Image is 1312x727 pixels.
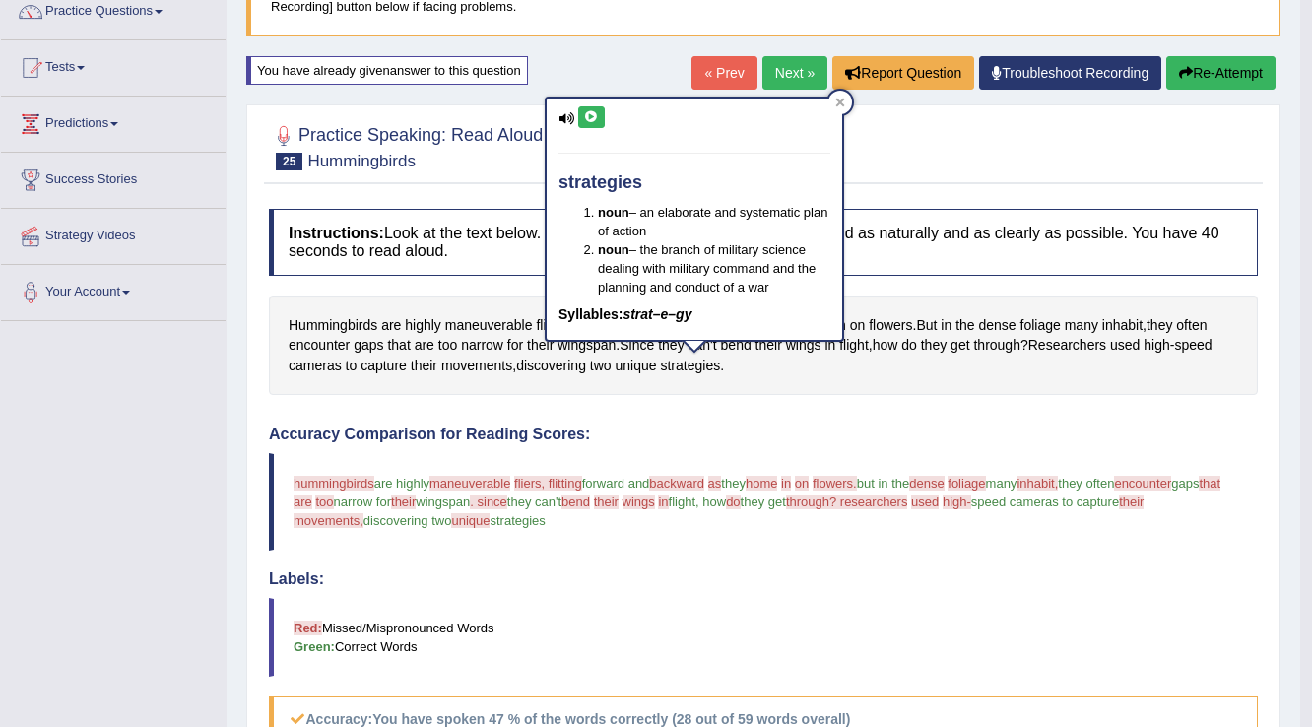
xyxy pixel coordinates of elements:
[911,495,939,509] span: used
[276,153,302,170] span: 25
[1,97,226,146] a: Predictions
[1147,315,1172,336] span: Click to see word definition
[813,476,857,491] span: flowers.
[415,335,434,356] span: Click to see word definition
[971,495,1119,509] span: speed cameras to capture
[873,335,898,356] span: Click to see word definition
[294,513,363,528] span: movements,
[901,335,917,356] span: Click to see word definition
[516,356,586,376] span: Click to see word definition
[334,495,392,509] span: narrow for
[795,476,809,491] span: on
[741,495,786,509] span: they get
[1102,315,1143,336] span: Click to see word definition
[405,315,441,336] span: Click to see word definition
[558,307,830,322] h5: Syllables:
[916,315,937,336] span: Click to see word definition
[536,315,565,336] span: Click to see word definition
[289,335,350,356] span: Click to see word definition
[1110,335,1140,356] span: Click to see word definition
[391,495,416,509] span: their
[372,711,850,727] b: You have spoken 47 % of the words correctly (28 out of 59 words overall)
[726,495,740,509] span: do
[978,315,1016,336] span: Click to see word definition
[1174,335,1212,356] span: Click to see word definition
[416,495,470,509] span: wingspan
[461,335,503,356] span: Click to see word definition
[307,152,416,170] small: Hummingbirds
[1144,335,1169,356] span: Click to see word definition
[269,598,1258,677] blockquote: Missed/Mispronounced Words Correct Words
[429,476,510,491] span: maneuverable
[590,356,612,376] span: Click to see word definition
[948,476,985,491] span: foliage
[438,335,457,356] span: Click to see word definition
[623,306,691,322] em: strat–e–gy
[1176,315,1207,336] span: Click to see word definition
[441,356,512,376] span: Click to see word definition
[762,56,827,90] a: Next »
[269,570,1258,588] h4: Labels:
[346,356,358,376] span: Click to see word definition
[1,209,226,258] a: Strategy Videos
[941,315,951,336] span: Click to see word definition
[246,56,528,85] div: You have already given answer to this question
[660,356,720,376] span: Click to see word definition
[721,476,746,491] span: they
[374,476,429,491] span: are highly
[294,621,322,635] b: Red:
[702,495,726,509] span: how
[514,476,582,491] span: fliers, flitting
[850,315,866,336] span: Click to see word definition
[269,209,1258,275] h4: Look at the text below. In 40 seconds, you must read this text aloud as naturally and as clearly ...
[909,476,944,491] span: dense
[623,495,655,509] span: wings
[594,495,619,509] span: their
[598,205,629,220] b: noun
[269,296,1258,396] div: , . , . , ? - , .
[1,265,226,314] a: Your Account
[269,121,543,170] h2: Practice Speaking: Read Aloud
[582,476,650,491] span: forward and
[832,56,974,90] button: Report Question
[289,356,342,376] span: Click to see word definition
[561,495,590,509] span: bend
[470,495,507,509] span: . since
[669,495,695,509] span: flight
[445,315,533,336] span: Click to see word definition
[986,476,1017,491] span: many
[354,335,383,356] span: Click to see word definition
[691,56,756,90] a: « Prev
[269,426,1258,443] h4: Accuracy Comparison for Reading Scores:
[363,513,452,528] span: discovering two
[786,495,908,509] span: through? researchers
[951,335,969,356] span: Click to see word definition
[490,513,545,528] span: strategies
[527,335,554,356] span: Click to see word definition
[1065,315,1098,336] span: Click to see word definition
[294,495,312,509] span: are
[1017,476,1058,491] span: inhabit,
[411,356,437,376] span: Click to see word definition
[869,315,912,336] span: Click to see word definition
[451,513,490,528] span: unique
[507,495,561,509] span: they can't
[598,203,830,240] li: – an elaborate and systematic plan of action
[1020,315,1061,336] span: Click to see word definition
[695,495,699,509] span: ,
[294,476,374,491] span: hummingbirds
[558,173,830,193] h4: strategies
[839,335,869,356] span: Click to see word definition
[1114,476,1171,491] span: encounter
[857,476,910,491] span: but in the
[708,476,722,491] span: as
[315,495,333,509] span: too
[781,476,791,491] span: in
[1166,56,1276,90] button: Re-Attempt
[294,639,335,654] b: Green:
[1,153,226,202] a: Success Stories
[289,225,384,241] b: Instructions:
[921,335,947,356] span: Click to see word definition
[598,242,629,257] b: noun
[979,56,1161,90] a: Troubleshoot Recording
